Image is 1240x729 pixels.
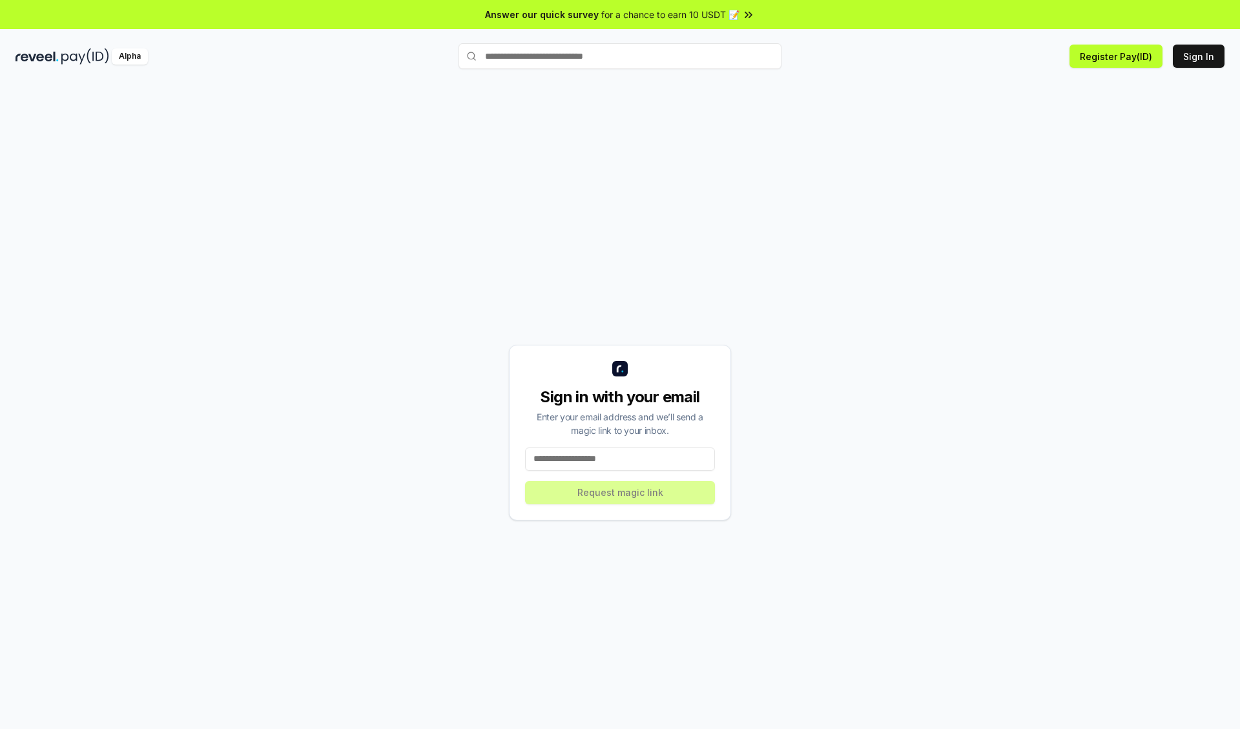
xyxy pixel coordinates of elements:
button: Sign In [1173,45,1224,68]
div: Sign in with your email [525,387,715,407]
img: logo_small [612,361,628,376]
button: Register Pay(ID) [1069,45,1162,68]
img: pay_id [61,48,109,65]
div: Enter your email address and we’ll send a magic link to your inbox. [525,410,715,437]
img: reveel_dark [15,48,59,65]
span: for a chance to earn 10 USDT 📝 [601,8,739,21]
span: Answer our quick survey [485,8,599,21]
div: Alpha [112,48,148,65]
